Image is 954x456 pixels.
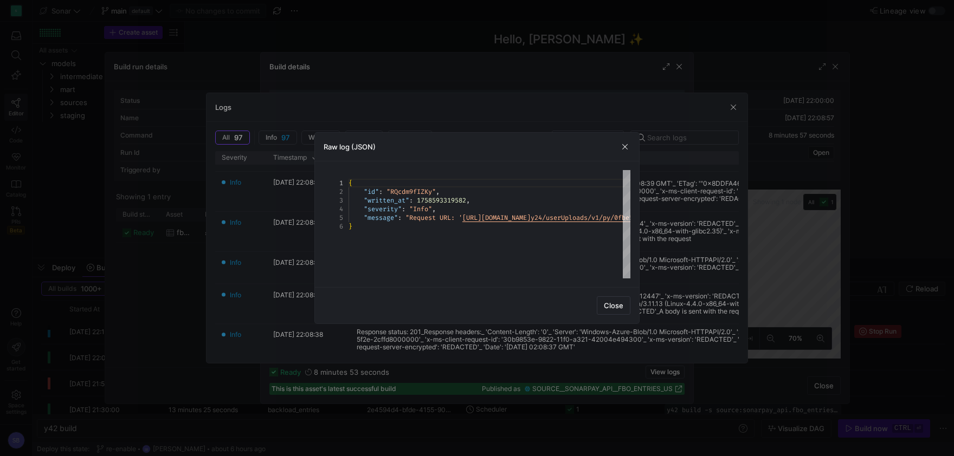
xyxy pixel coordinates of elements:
[604,301,623,310] span: Close
[531,213,720,222] span: y24/userUploads/v1/py/0fbe5bea-adf6-44e8-8e13-abaa
[466,196,470,205] span: ,
[324,205,343,213] div: 4
[324,179,343,187] div: 1
[409,205,432,213] span: "Info"
[398,213,402,222] span: :
[386,187,436,196] span: "RQcdm9fIZKy"
[409,196,413,205] span: :
[324,196,343,205] div: 3
[349,179,352,187] span: {
[324,187,343,196] div: 2
[364,205,402,213] span: "severity"
[379,187,383,196] span: :
[436,187,440,196] span: ,
[364,213,398,222] span: "message"
[432,205,436,213] span: ,
[324,142,376,151] h3: Raw log (JSON)
[349,222,352,231] span: }
[364,196,409,205] span: "written_at"
[462,213,531,222] span: [URL][DOMAIN_NAME]
[597,296,630,315] button: Close
[417,196,466,205] span: 1758593319582
[324,213,343,222] div: 5
[364,187,379,196] span: "id"
[324,222,343,231] div: 6
[402,205,405,213] span: :
[405,213,462,222] span: "Request URL: '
